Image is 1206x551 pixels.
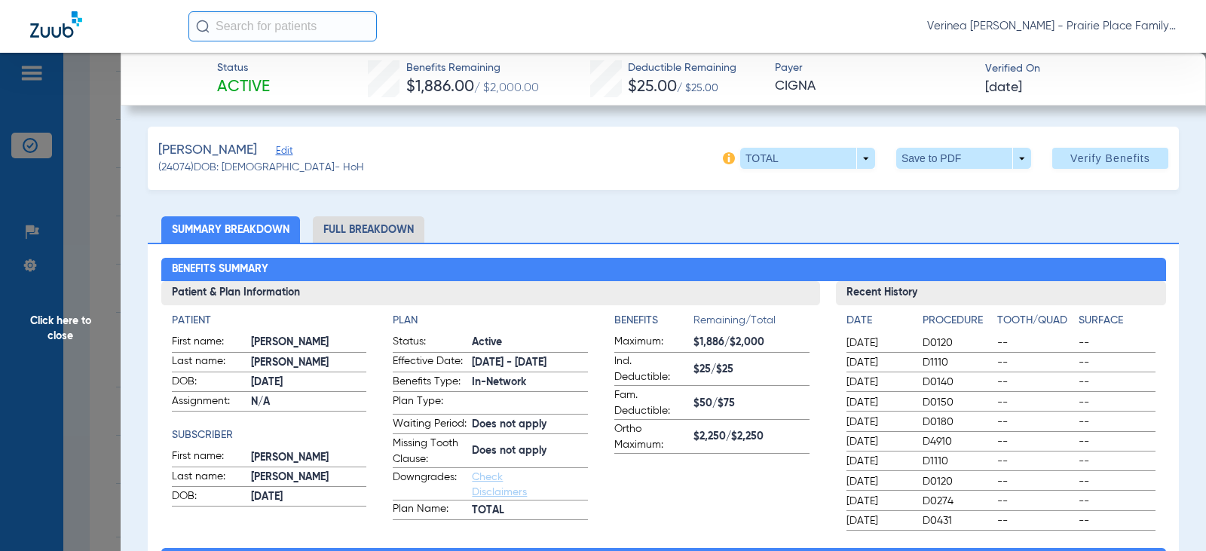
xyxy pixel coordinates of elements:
[927,19,1176,34] span: Verinea [PERSON_NAME] - Prairie Place Family Dental
[393,393,467,414] span: Plan Type:
[393,436,467,467] span: Missing Tooth Clause:
[172,469,246,487] span: Last name:
[196,20,210,33] img: Search Icon
[923,375,991,390] span: D0140
[1079,355,1155,370] span: --
[923,355,991,370] span: D1110
[846,375,910,390] span: [DATE]
[251,355,367,371] span: [PERSON_NAME]
[846,395,910,410] span: [DATE]
[1079,313,1155,334] app-breakdown-title: Surface
[251,394,367,410] span: N/A
[614,354,688,385] span: Ind. Deductible:
[172,354,246,372] span: Last name:
[472,375,588,390] span: In-Network
[161,216,300,243] li: Summary Breakdown
[997,434,1073,449] span: --
[997,474,1073,489] span: --
[472,335,588,350] span: Active
[1079,313,1155,329] h4: Surface
[846,313,910,329] h4: Date
[251,489,367,505] span: [DATE]
[313,216,424,243] li: Full Breakdown
[846,454,910,469] span: [DATE]
[217,60,270,76] span: Status
[923,454,991,469] span: D1110
[472,443,588,459] span: Does not apply
[158,160,364,176] span: (24074) DOB: [DEMOGRAPHIC_DATA] - HoH
[896,148,1031,169] button: Save to PDF
[997,355,1073,370] span: --
[836,281,1165,305] h3: Recent History
[393,354,467,372] span: Effective Date:
[1079,474,1155,489] span: --
[472,417,588,433] span: Does not apply
[393,374,467,392] span: Benefits Type:
[997,454,1073,469] span: --
[923,494,991,509] span: D0274
[923,313,991,334] app-breakdown-title: Procedure
[251,470,367,485] span: [PERSON_NAME]
[923,474,991,489] span: D0120
[997,494,1073,509] span: --
[393,416,467,434] span: Waiting Period:
[276,145,289,160] span: Edit
[985,61,1182,77] span: Verified On
[628,60,736,76] span: Deductible Remaining
[614,334,688,352] span: Maximum:
[740,148,875,169] button: TOTAL
[472,503,588,519] span: TOTAL
[693,335,810,350] span: $1,886/$2,000
[923,313,991,329] h4: Procedure
[775,77,972,96] span: CIGNA
[188,11,377,41] input: Search for patients
[677,83,718,93] span: / $25.00
[393,334,467,352] span: Status:
[846,474,910,489] span: [DATE]
[251,375,367,390] span: [DATE]
[1079,434,1155,449] span: --
[997,313,1073,329] h4: Tooth/Quad
[1079,375,1155,390] span: --
[172,334,246,352] span: First name:
[846,313,910,334] app-breakdown-title: Date
[406,79,474,95] span: $1,886.00
[693,362,810,378] span: $25/$25
[406,60,539,76] span: Benefits Remaining
[614,313,693,329] h4: Benefits
[1079,494,1155,509] span: --
[846,494,910,509] span: [DATE]
[472,355,588,371] span: [DATE] - [DATE]
[172,313,367,329] h4: Patient
[923,434,991,449] span: D4910
[158,141,257,160] span: [PERSON_NAME]
[723,152,735,164] img: info-icon
[693,313,810,334] span: Remaining/Total
[1079,513,1155,528] span: --
[161,258,1166,282] h2: Benefits Summary
[693,429,810,445] span: $2,250/$2,250
[923,335,991,350] span: D0120
[923,415,991,430] span: D0180
[693,396,810,412] span: $50/$75
[997,335,1073,350] span: --
[172,427,367,443] h4: Subscriber
[985,78,1022,97] span: [DATE]
[997,375,1073,390] span: --
[1079,454,1155,469] span: --
[251,335,367,350] span: [PERSON_NAME]
[393,501,467,519] span: Plan Name:
[614,387,688,419] span: Fam. Deductible:
[846,415,910,430] span: [DATE]
[172,488,246,507] span: DOB:
[997,513,1073,528] span: --
[846,335,910,350] span: [DATE]
[393,313,588,329] h4: Plan
[1079,415,1155,430] span: --
[217,77,270,98] span: Active
[923,513,991,528] span: D0431
[923,395,991,410] span: D0150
